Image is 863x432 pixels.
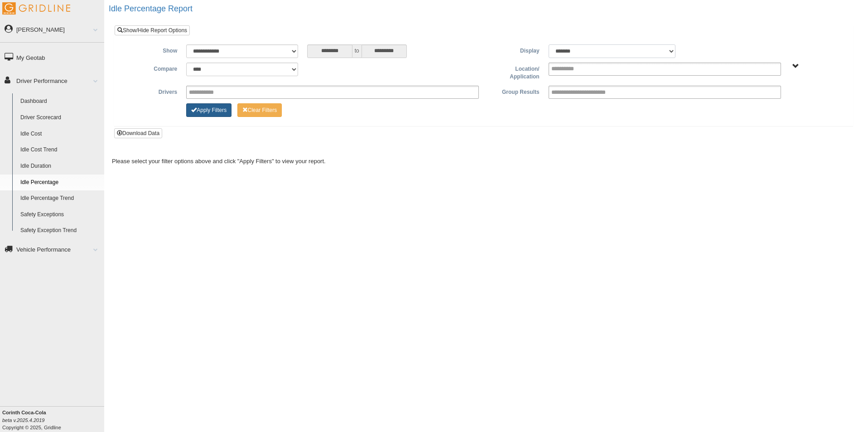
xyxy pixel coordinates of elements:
label: Drivers [121,86,182,97]
label: Display [483,44,544,55]
h2: Idle Percentage Report [109,5,863,14]
i: beta v.2025.4.2019 [2,417,44,423]
span: Please select your filter options above and click "Apply Filters" to view your report. [112,158,326,165]
div: Copyright © 2025, Gridline [2,409,104,431]
a: Idle Percentage Trend [16,190,104,207]
img: Gridline [2,2,70,15]
span: to [352,44,362,58]
label: Location/ Application [483,63,544,81]
button: Change Filter Options [237,103,282,117]
a: Idle Duration [16,158,104,175]
a: Dashboard [16,93,104,110]
a: Driver Scorecard [16,110,104,126]
a: Safety Exceptions [16,207,104,223]
label: Show [121,44,182,55]
a: Idle Percentage [16,175,104,191]
label: Group Results [483,86,544,97]
a: Show/Hide Report Options [115,25,190,35]
a: Idle Cost Trend [16,142,104,158]
b: Corinth Coca-Cola [2,410,46,415]
a: Idle Cost [16,126,104,142]
a: Safety Exception Trend [16,223,104,239]
button: Download Data [114,128,162,138]
button: Change Filter Options [186,103,231,117]
label: Compare [121,63,182,73]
